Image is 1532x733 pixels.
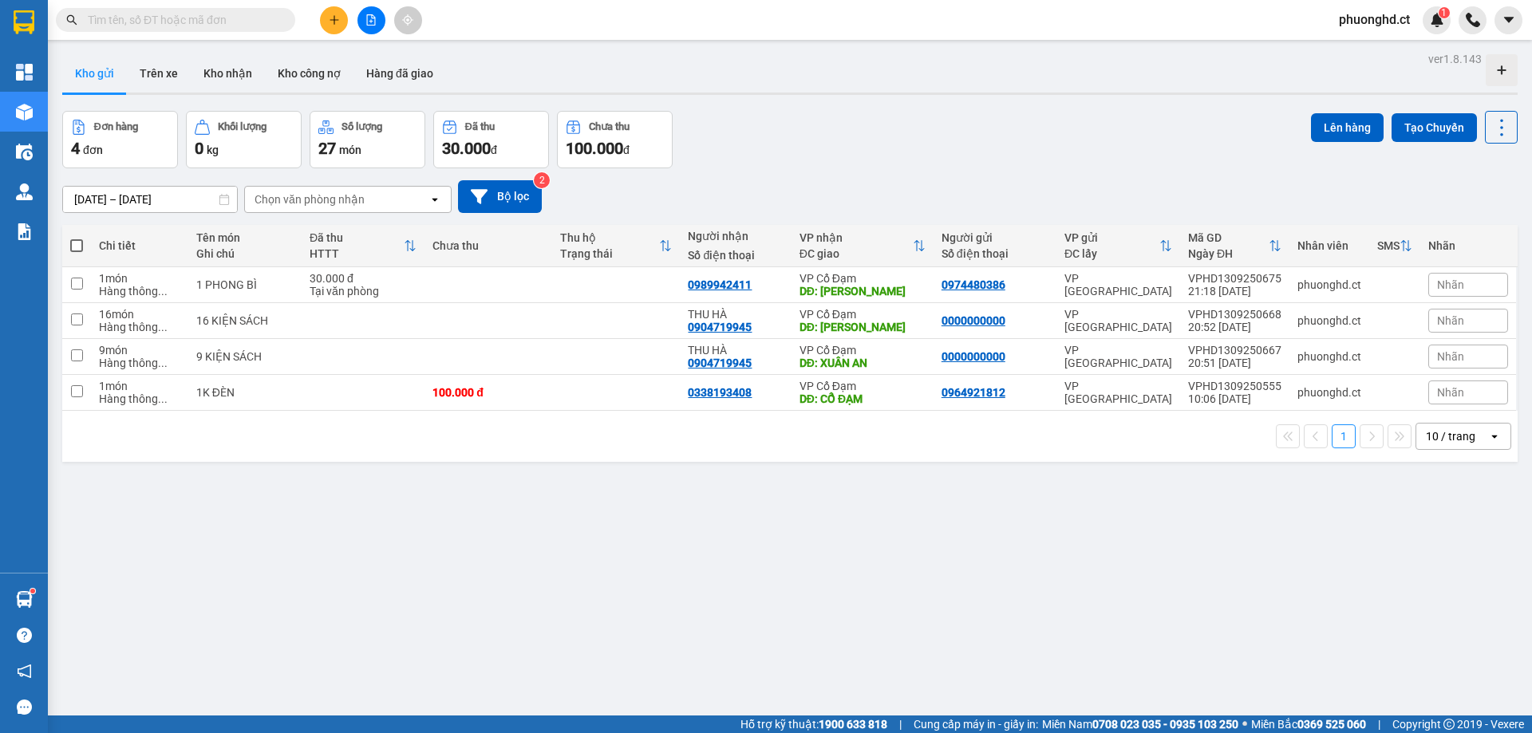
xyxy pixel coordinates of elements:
[688,357,752,369] div: 0904719945
[552,225,680,267] th: Toggle SortBy
[158,357,168,369] span: ...
[1297,239,1361,252] div: Nhân viên
[99,285,180,298] div: Hàng thông thường
[1042,715,1238,733] span: Miền Nam
[800,247,913,260] div: ĐC giao
[1377,239,1400,252] div: SMS
[196,247,294,260] div: Ghi chú
[1428,239,1508,252] div: Nhãn
[196,231,294,244] div: Tên món
[99,308,180,321] div: 16 món
[99,380,180,392] div: 1 món
[458,180,542,213] button: Bộ lọc
[196,350,294,363] div: 9 KIỆN SÁCH
[310,111,425,168] button: Số lượng27món
[16,104,33,120] img: warehouse-icon
[688,344,783,357] div: THU HÀ
[1437,350,1464,363] span: Nhãn
[1188,392,1281,405] div: 10:06 [DATE]
[688,386,752,399] div: 0338193408
[1188,285,1281,298] div: 21:18 [DATE]
[688,278,752,291] div: 0989942411
[942,350,1005,363] div: 0000000000
[310,247,404,260] div: HTTT
[1297,278,1361,291] div: phuonghd.ct
[158,285,168,298] span: ...
[1488,430,1501,443] svg: open
[17,664,32,679] span: notification
[62,111,178,168] button: Đơn hàng4đơn
[1251,715,1366,733] span: Miền Bắc
[218,121,267,132] div: Khối lượng
[623,144,630,156] span: đ
[342,121,382,132] div: Số lượng
[942,314,1005,327] div: 0000000000
[16,223,33,240] img: solution-icon
[365,14,377,26] span: file-add
[63,187,237,212] input: Select a date range.
[1437,278,1464,291] span: Nhãn
[1242,721,1247,727] span: ⚪️
[1494,6,1522,34] button: caret-down
[432,386,544,399] div: 100.000 đ
[99,344,180,357] div: 9 món
[688,321,752,333] div: 0904719945
[99,357,180,369] div: Hàng thông thường
[942,386,1005,399] div: 0964921812
[1392,113,1477,142] button: Tạo Chuyến
[1188,357,1281,369] div: 20:51 [DATE]
[1369,225,1420,267] th: Toggle SortBy
[1486,54,1518,86] div: Tạo kho hàng mới
[1188,380,1281,392] div: VPHD1309250555
[394,6,422,34] button: aim
[1426,428,1475,444] div: 10 / trang
[1378,715,1380,733] span: |
[310,231,404,244] div: Đã thu
[819,718,887,731] strong: 1900 633 818
[432,239,544,252] div: Chưa thu
[14,10,34,34] img: logo-vxr
[942,247,1048,260] div: Số điện thoại
[800,344,926,357] div: VP Cổ Đạm
[1332,424,1356,448] button: 1
[310,272,417,285] div: 30.000 đ
[800,357,926,369] div: DĐ: XUÂN AN
[16,64,33,81] img: dashboard-icon
[800,272,926,285] div: VP Cổ Đạm
[99,321,180,333] div: Hàng thông thường
[1326,10,1423,30] span: phuonghd.ct
[1180,225,1289,267] th: Toggle SortBy
[560,231,659,244] div: Thu hộ
[740,715,887,733] span: Hỗ trợ kỹ thuật:
[255,191,365,207] div: Chọn văn phòng nhận
[196,386,294,399] div: 1K ĐÈN
[1466,13,1480,27] img: phone-icon
[465,121,495,132] div: Đã thu
[1297,386,1361,399] div: phuonghd.ct
[800,380,926,392] div: VP Cổ Đạm
[1188,247,1269,260] div: Ngày ĐH
[66,14,77,26] span: search
[1064,344,1172,369] div: VP [GEOGRAPHIC_DATA]
[17,700,32,715] span: message
[534,172,550,188] sup: 2
[127,54,191,93] button: Trên xe
[158,392,168,405] span: ...
[94,121,138,132] div: Đơn hàng
[158,321,168,333] span: ...
[1428,50,1482,68] div: ver 1.8.143
[800,285,926,298] div: DĐ: XUÂN LIÊN
[800,308,926,321] div: VP Cổ Đạm
[196,314,294,327] div: 16 KIỆN SÁCH
[1430,13,1444,27] img: icon-new-feature
[589,121,630,132] div: Chưa thu
[83,144,103,156] span: đơn
[310,285,417,298] div: Tại văn phòng
[17,628,32,643] span: question-circle
[329,14,340,26] span: plus
[71,139,80,158] span: 4
[339,144,361,156] span: món
[1188,308,1281,321] div: VPHD1309250668
[186,111,302,168] button: Khối lượng0kg
[1056,225,1180,267] th: Toggle SortBy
